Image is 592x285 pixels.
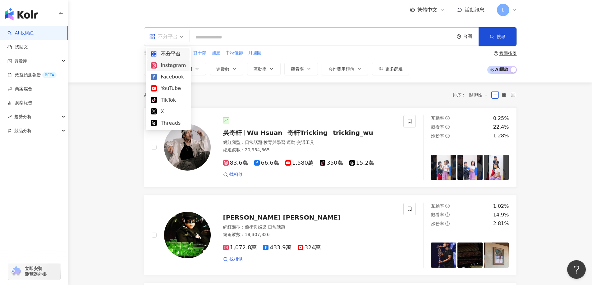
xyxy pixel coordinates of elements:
span: Wu Hsuan [247,129,282,136]
span: 吳奇軒 [223,129,242,136]
span: 350萬 [320,160,343,166]
a: KOL Avatar[PERSON_NAME] [PERSON_NAME]網紅類型：藝術與娛樂·日常話題總追蹤數：18,307,3261,072.8萬433.9萬324萬找相似互動率questi... [144,195,517,275]
span: 互動率 [431,203,444,208]
span: 324萬 [298,244,321,251]
div: 不分平台 [149,32,178,42]
span: 1,072.8萬 [223,244,257,251]
div: Instagram [151,61,186,69]
img: post-image [457,155,483,180]
button: 合作費用預估 [322,63,368,75]
span: 日常話題 [268,225,285,229]
img: post-image [457,243,483,268]
span: 83.6萬 [223,160,248,166]
span: 運動 [287,140,295,145]
a: chrome extension立即安裝 瀏覽器外掛 [8,263,60,280]
span: 互動率 [431,116,444,121]
span: 立即安裝 瀏覽器外掛 [25,266,47,277]
div: 1.02% [493,203,509,210]
div: 搜尋指引 [499,51,517,56]
span: 漲粉率 [431,221,444,226]
span: environment [457,34,461,39]
span: 競品分析 [14,124,32,138]
button: 國慶 [211,50,221,56]
span: 觀看率 [431,124,444,129]
span: rise [7,115,12,119]
div: 排序： [453,90,491,100]
span: 追蹤數 [216,67,229,72]
button: 更多篩選 [372,63,409,75]
a: searchAI 找網紅 [7,30,34,36]
div: 1.28% [493,132,509,139]
div: 總追蹤數 ： 20,954,665 [223,147,396,153]
span: · [295,140,296,145]
button: 追蹤數 [210,63,243,75]
div: 台灣 [463,34,479,39]
div: 22.4% [493,124,509,131]
div: YouTube [151,84,186,92]
button: 搜尋 [479,27,516,46]
img: post-image [484,155,509,180]
span: question-circle [445,134,450,138]
a: 找相似 [223,256,242,262]
img: KOL Avatar [164,124,211,171]
span: question-circle [445,221,450,226]
span: [PERSON_NAME] [PERSON_NAME] [223,214,341,221]
div: 0.25% [493,115,509,122]
div: Threads [151,119,186,127]
span: 找相似 [229,171,242,178]
span: 找相似 [229,256,242,262]
span: · [267,225,268,229]
span: · [285,140,287,145]
div: TikTok [151,96,186,104]
span: 日常話題 [245,140,262,145]
span: appstore [151,51,157,57]
span: 觀看率 [291,67,304,72]
span: 資源庫 [14,54,27,68]
iframe: Help Scout Beacon - Open [567,260,586,279]
img: post-image [431,155,456,180]
span: 雙十節 [193,50,206,56]
span: 教育與學習 [264,140,285,145]
span: question-circle [445,116,450,120]
button: 性別 [177,63,206,75]
span: 更多篩選 [385,66,403,71]
span: appstore [149,33,155,40]
div: 14.9% [493,212,509,218]
span: · [262,140,264,145]
button: 互動率 [247,63,281,75]
button: 雙十節 [193,50,207,56]
span: 1,580萬 [285,160,314,166]
span: 趨勢分析 [14,110,32,124]
span: 漲粉率 [431,133,444,138]
span: 國慶 [212,50,220,56]
span: question-circle [445,212,450,217]
button: 中秋佳節 [225,50,243,56]
button: 月圓圓 [248,50,262,56]
span: 中秋佳節 [226,50,243,56]
div: 共 筆 [144,92,173,97]
a: 找相似 [223,171,242,178]
span: 觀看率 [431,212,444,217]
div: Facebook [151,73,186,81]
img: post-image [484,243,509,268]
span: question-circle [445,204,450,208]
span: 66.6萬 [254,160,279,166]
span: 關聯性 [469,90,488,100]
div: 網紅類型 ： [223,224,396,230]
span: 交通工具 [297,140,314,145]
a: 找貼文 [7,44,28,50]
span: 繁體中文 [417,7,437,13]
span: L [502,7,504,13]
span: 奇軒Tricking [287,129,328,136]
span: 藝術與娛樂 [245,225,267,229]
span: 433.9萬 [263,244,291,251]
img: KOL Avatar [164,212,211,258]
img: logo [5,8,38,20]
span: tricking_wu [333,129,373,136]
span: 搜尋 [497,34,505,39]
span: question-circle [494,51,498,56]
span: 15.2萬 [349,160,374,166]
button: 觀看率 [284,63,318,75]
button: 類型 [144,63,173,75]
span: 互動率 [254,67,267,72]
